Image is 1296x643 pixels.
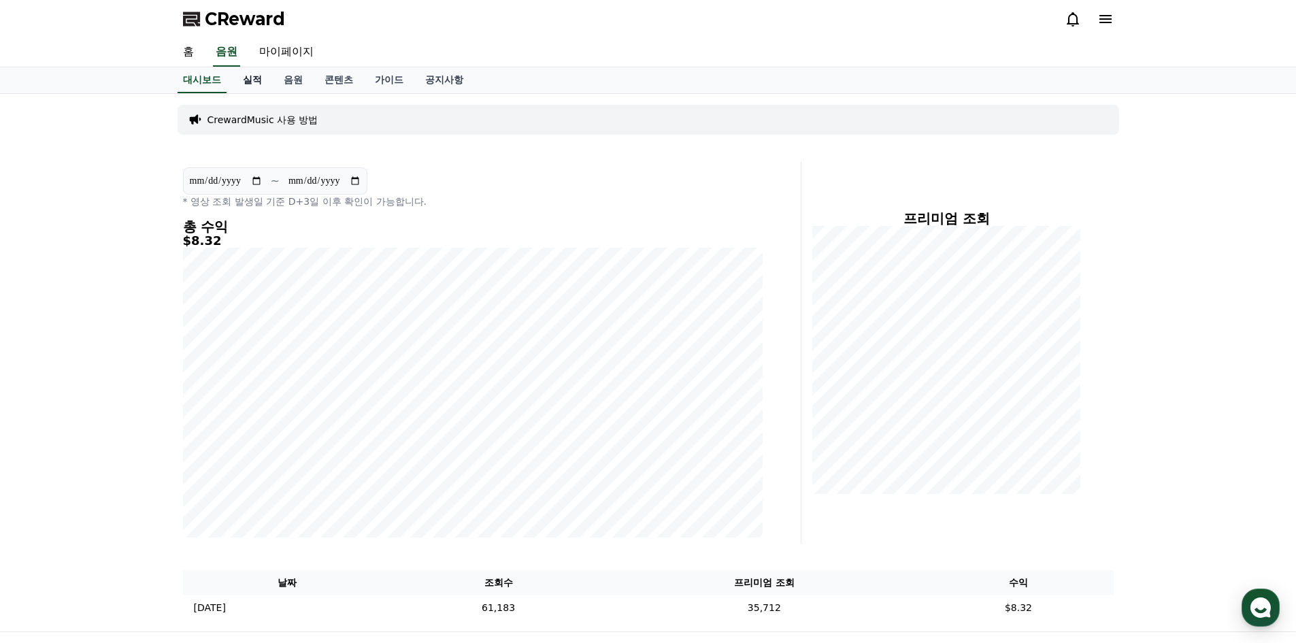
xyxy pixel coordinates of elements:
[183,570,392,595] th: 날짜
[124,452,141,463] span: 대화
[176,431,261,465] a: 설정
[194,601,226,615] p: [DATE]
[923,570,1113,595] th: 수익
[392,595,605,621] td: 61,183
[605,595,923,621] td: 35,712
[178,67,227,93] a: 대시보드
[4,431,90,465] a: 홈
[213,38,240,67] a: 음원
[210,452,227,463] span: 설정
[183,219,763,234] h4: 총 수익
[183,8,285,30] a: CReward
[314,67,364,93] a: 콘텐츠
[923,595,1113,621] td: $8.32
[183,234,763,248] h5: $8.32
[248,38,325,67] a: 마이페이지
[205,8,285,30] span: CReward
[364,67,414,93] a: 가이드
[605,570,923,595] th: 프리미엄 조회
[232,67,273,93] a: 실적
[207,113,318,127] a: CrewardMusic 사용 방법
[273,67,314,93] a: 음원
[172,38,205,67] a: 홈
[392,570,605,595] th: 조회수
[43,452,51,463] span: 홈
[90,431,176,465] a: 대화
[812,211,1081,226] h4: 프리미엄 조회
[414,67,474,93] a: 공지사항
[183,195,763,208] p: * 영상 조회 발생일 기준 D+3일 이후 확인이 가능합니다.
[271,173,280,189] p: ~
